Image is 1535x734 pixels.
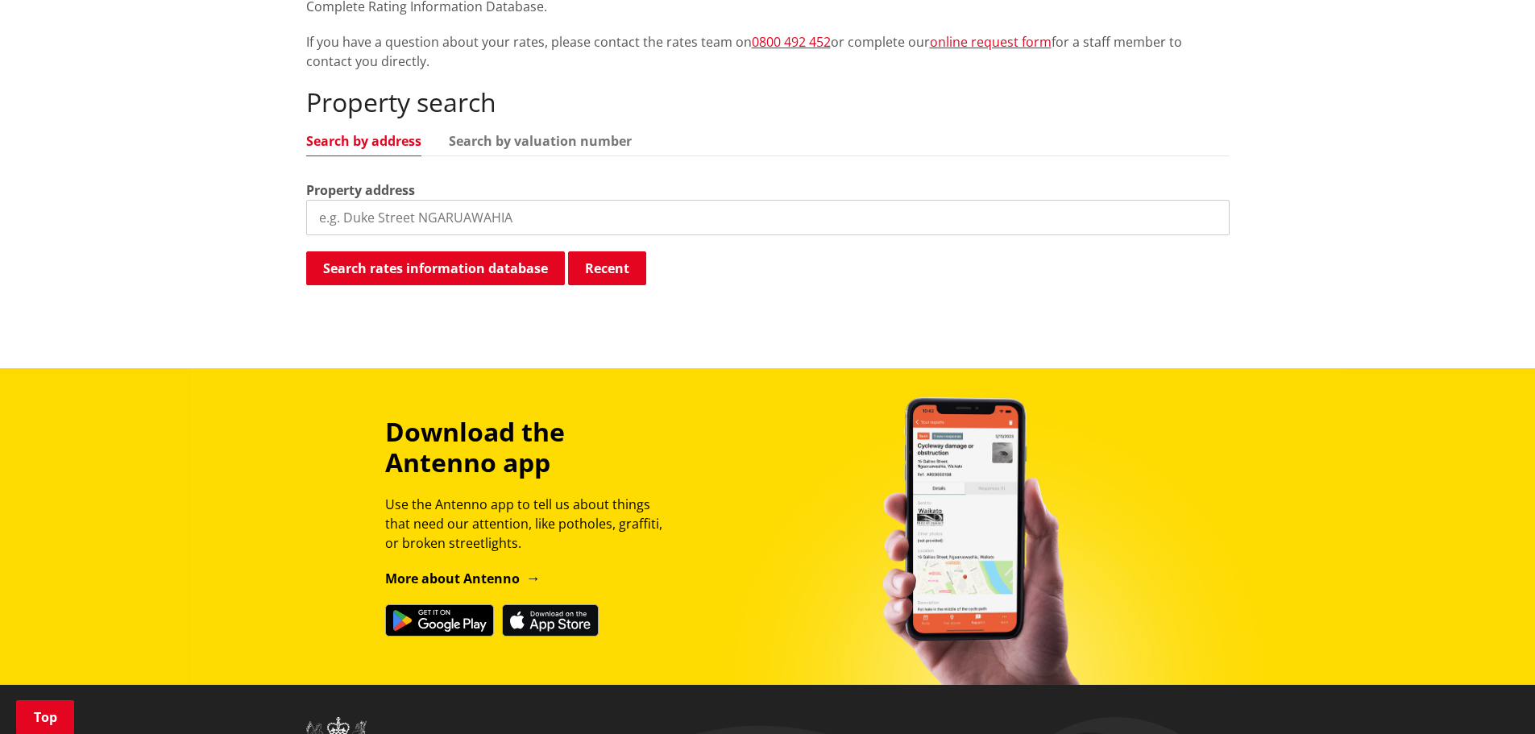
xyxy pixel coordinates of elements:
[306,87,1230,118] h2: Property search
[385,417,677,479] h3: Download the Antenno app
[502,604,599,637] img: Download on the App Store
[16,700,74,734] a: Top
[930,33,1052,51] a: online request form
[385,604,494,637] img: Get it on Google Play
[1461,666,1519,724] iframe: Messenger Launcher
[568,251,646,285] button: Recent
[752,33,831,51] a: 0800 492 452
[306,135,421,147] a: Search by address
[385,570,541,587] a: More about Antenno
[306,251,565,285] button: Search rates information database
[306,200,1230,235] input: e.g. Duke Street NGARUAWAHIA
[449,135,632,147] a: Search by valuation number
[385,495,677,553] p: Use the Antenno app to tell us about things that need our attention, like potholes, graffiti, or ...
[306,32,1230,71] p: If you have a question about your rates, please contact the rates team on or complete our for a s...
[306,180,415,200] label: Property address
